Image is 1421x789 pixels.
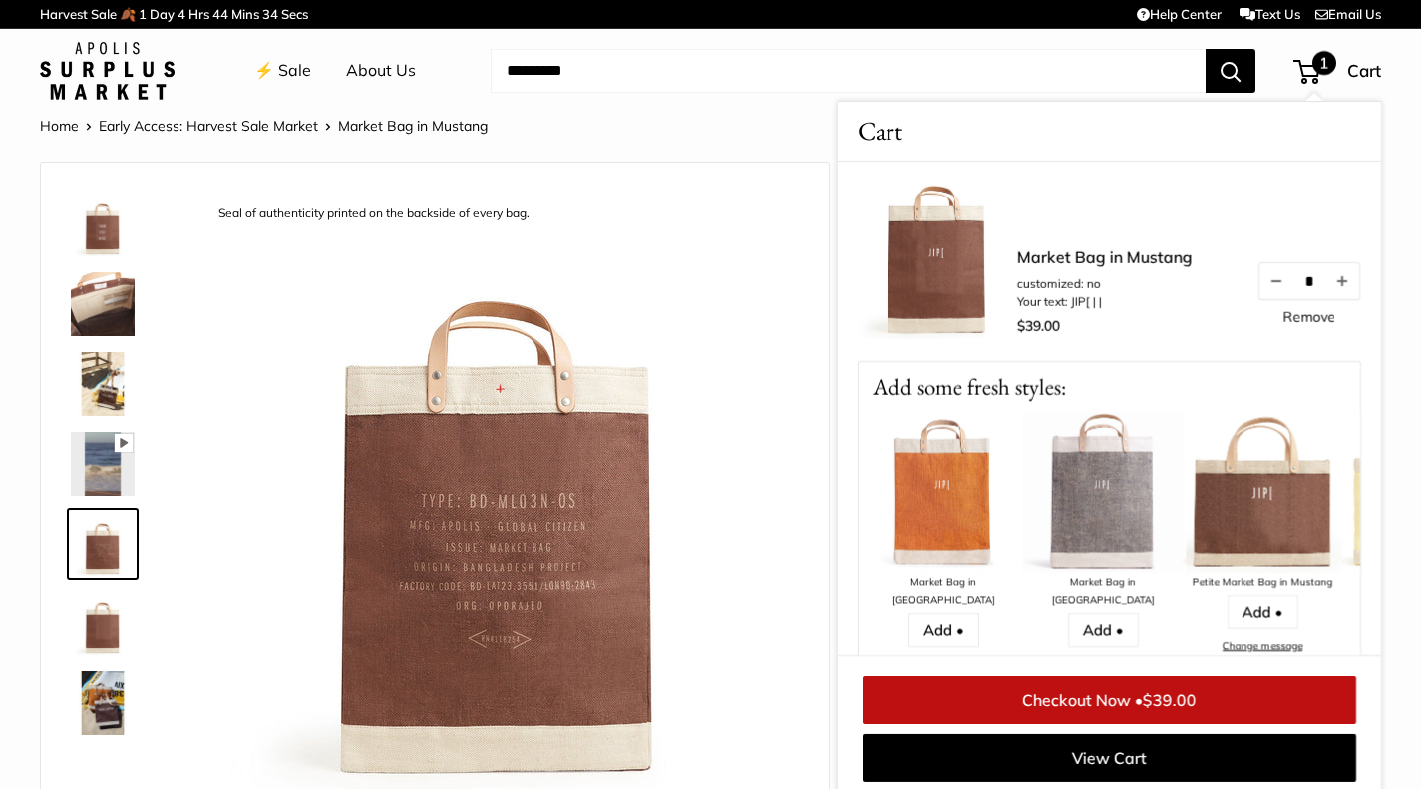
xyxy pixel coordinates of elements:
[71,352,135,416] img: Market Bag in Mustang
[1228,595,1298,629] a: Add •
[1293,272,1325,289] input: Quantity
[262,6,278,22] span: 34
[212,6,228,22] span: 44
[40,117,79,135] a: Home
[1068,613,1139,647] a: Add •
[908,613,979,647] a: Add •
[71,592,135,655] img: Market Bag in Mustang
[231,6,259,22] span: Mins
[71,193,135,256] img: Market Bag in Mustang
[40,42,175,100] img: Apolis: Surplus Market
[71,512,135,576] img: description_Seal of authenticity printed on the backside of every bag.
[1143,690,1197,710] span: $39.00
[67,348,139,420] a: Market Bag in Mustang
[864,573,1023,609] div: Market Bag in [GEOGRAPHIC_DATA]
[1023,573,1183,609] div: Market Bag in [GEOGRAPHIC_DATA]
[208,200,539,227] div: Seal of authenticity printed on the backside of every bag.
[281,6,308,22] span: Secs
[863,676,1356,724] a: Checkout Now •$39.00
[67,189,139,260] a: Market Bag in Mustang
[150,6,175,22] span: Day
[71,272,135,336] img: Market Bag in Mustang
[1223,639,1302,652] a: Change message
[1183,573,1342,592] div: Petite Market Bag in Mustang
[1347,60,1381,81] span: Cart
[67,667,139,739] a: Market Bag in Mustang
[71,432,135,496] img: Market Bag in Mustang
[67,588,139,659] a: Market Bag in Mustang
[178,6,185,22] span: 4
[1312,51,1336,75] span: 1
[346,56,416,86] a: About Us
[67,428,139,500] a: Market Bag in Mustang
[40,113,488,139] nav: Breadcrumb
[254,56,311,86] a: ⚡️ Sale
[1259,263,1293,299] button: Decrease quantity by 1
[1315,6,1381,22] a: Email Us
[1240,6,1300,22] a: Text Us
[1017,245,1193,269] a: Market Bag in Mustang
[859,362,1360,413] p: Add some fresh styles:
[491,49,1206,93] input: Search...
[1206,49,1255,93] button: Search
[1017,317,1060,335] span: $39.00
[67,268,139,340] a: Market Bag in Mustang
[1295,55,1381,87] a: 1 Cart
[1137,6,1222,22] a: Help Center
[99,117,318,135] a: Early Access: Harvest Sale Market
[1017,275,1193,293] li: customized: no
[188,6,209,22] span: Hrs
[67,508,139,580] a: description_Seal of authenticity printed on the backside of every bag.
[71,671,135,735] img: Market Bag in Mustang
[863,734,1356,782] a: View Cart
[1017,293,1193,311] li: Your text: JIP[ | |
[1282,310,1335,324] a: Remove
[139,6,147,22] span: 1
[1325,263,1359,299] button: Increase quantity by 1
[858,112,902,151] span: Cart
[338,117,488,135] span: Market Bag in Mustang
